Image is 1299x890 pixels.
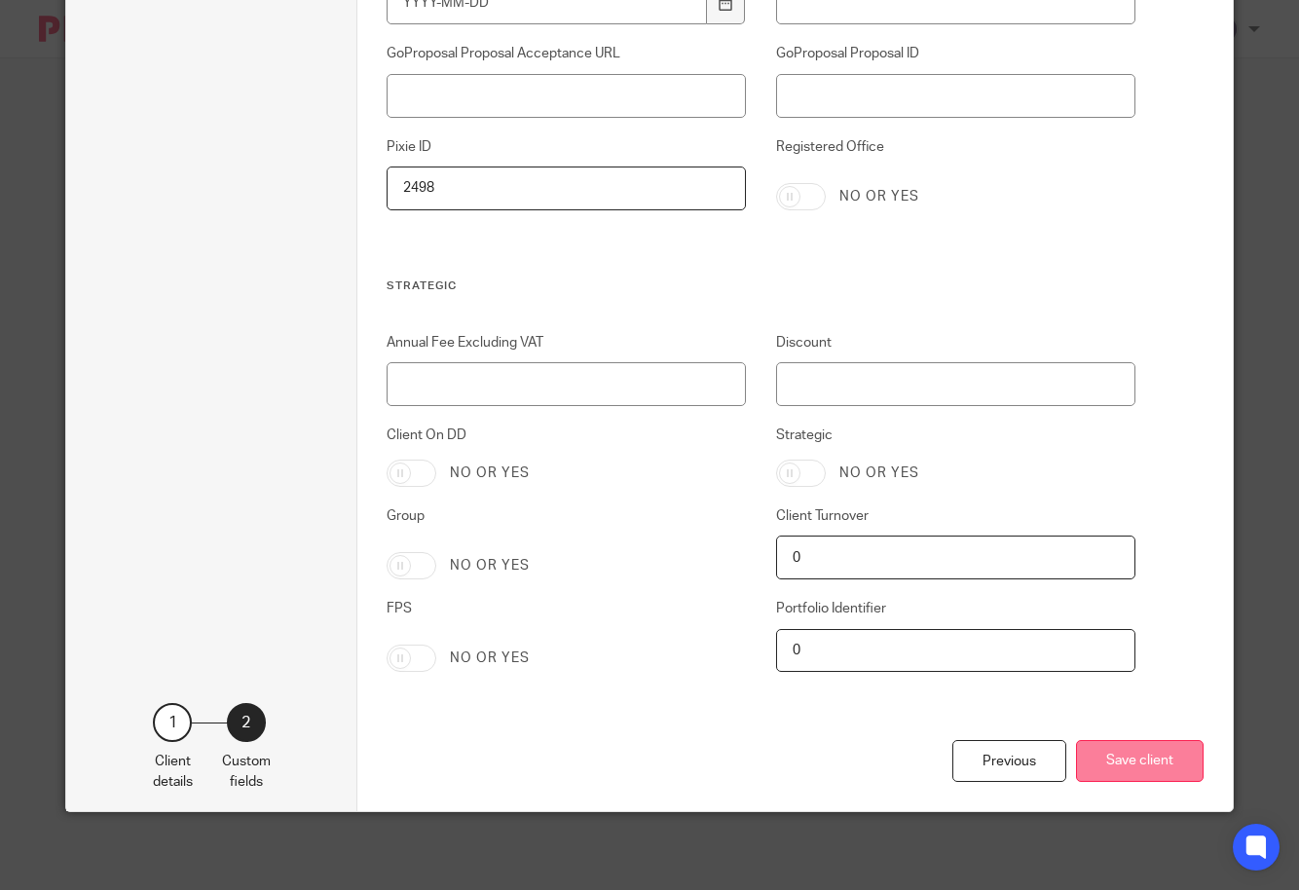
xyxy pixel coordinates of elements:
[776,44,1135,63] label: GoProposal Proposal ID
[387,44,746,63] label: GoProposal Proposal Acceptance URL
[839,187,919,206] label: No or yes
[776,426,1135,445] label: Strategic
[387,137,746,157] label: Pixie ID
[776,137,1135,168] label: Registered Office
[450,464,530,483] label: No or yes
[1076,740,1204,782] button: Save client
[776,506,1135,526] label: Client Turnover
[776,333,1135,352] label: Discount
[227,703,266,742] div: 2
[450,649,530,668] label: No or yes
[222,752,271,792] p: Custom fields
[387,333,746,352] label: Annual Fee Excluding VAT
[387,426,746,445] label: Client On DD
[387,506,746,538] label: Group
[776,599,1135,618] label: Portfolio Identifier
[153,703,192,742] div: 1
[952,740,1066,782] div: Previous
[450,556,530,575] label: No or yes
[839,464,919,483] label: No or yes
[387,278,1135,294] h3: Strategic
[153,752,193,792] p: Client details
[387,599,746,630] label: FPS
